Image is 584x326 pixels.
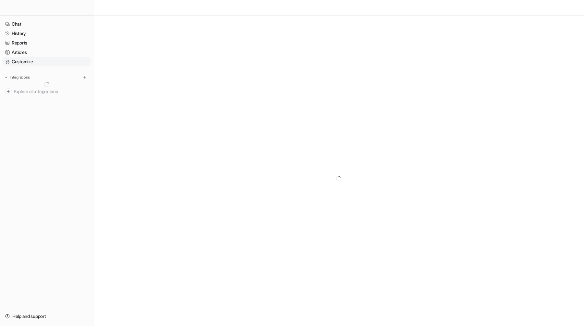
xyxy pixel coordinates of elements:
[3,29,91,38] a: History
[3,19,91,29] a: Chat
[3,48,91,57] a: Articles
[82,75,87,80] img: menu_add.svg
[3,312,91,321] a: Help and support
[3,74,32,81] button: Integrations
[14,86,88,97] span: Explore all integrations
[10,75,30,80] p: Integrations
[3,87,91,96] a: Explore all integrations
[4,75,8,80] img: expand menu
[5,88,12,95] img: explore all integrations
[3,38,91,47] a: Reports
[3,57,91,66] a: Customize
